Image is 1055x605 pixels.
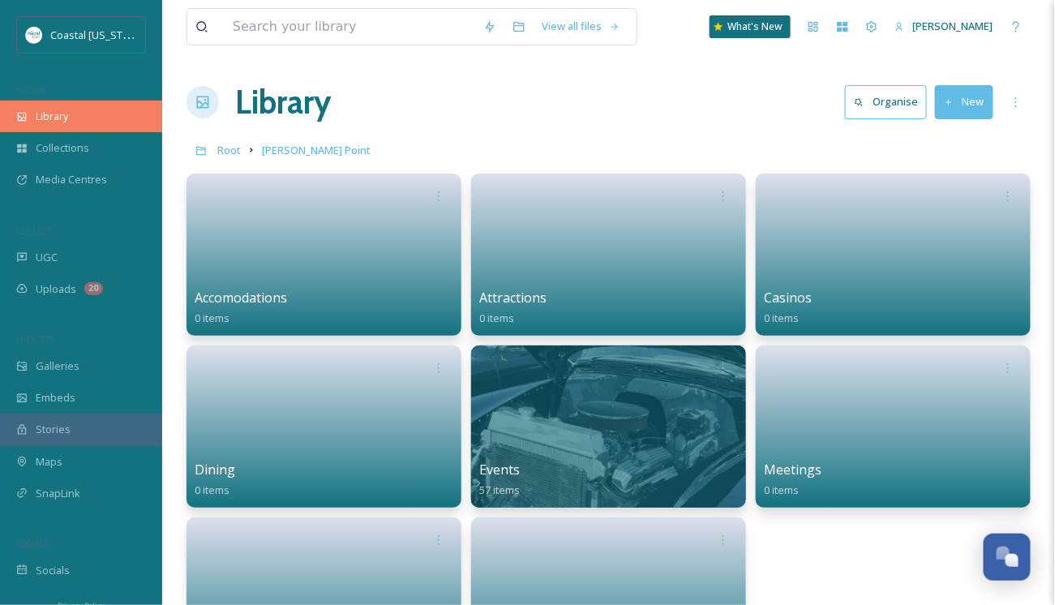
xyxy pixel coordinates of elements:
[479,290,547,325] a: Attractions0 items
[195,289,287,307] span: Accomodations
[36,109,68,124] span: Library
[36,250,58,265] span: UGC
[764,311,799,325] span: 0 items
[913,19,993,33] span: [PERSON_NAME]
[479,289,547,307] span: Attractions
[36,172,107,187] span: Media Centres
[479,311,514,325] span: 0 items
[36,140,89,156] span: Collections
[217,140,241,160] a: Root
[195,462,235,497] a: Dining0 items
[50,27,144,42] span: Coastal [US_STATE]
[36,358,79,374] span: Galleries
[36,486,80,501] span: SnapLink
[26,27,42,43] img: download%20%281%29.jpeg
[84,282,103,295] div: 20
[217,143,241,157] span: Root
[195,483,229,497] span: 0 items
[16,225,51,237] span: COLLECT
[195,311,229,325] span: 0 items
[36,390,75,405] span: Embeds
[764,289,812,307] span: Casinos
[36,563,70,578] span: Socials
[235,78,331,127] a: Library
[195,290,287,325] a: Accomodations0 items
[16,333,54,345] span: WIDGETS
[262,140,371,160] a: [PERSON_NAME] Point
[984,534,1031,581] button: Open Chat
[534,11,628,42] a: View all files
[710,15,791,38] a: What's New
[16,538,49,550] span: SOCIALS
[764,483,799,497] span: 0 items
[935,85,993,118] button: New
[195,461,235,478] span: Dining
[16,84,45,96] span: MEDIA
[886,11,1001,42] a: [PERSON_NAME]
[36,454,62,470] span: Maps
[225,9,475,45] input: Search your library
[764,290,812,325] a: Casinos0 items
[36,281,76,297] span: Uploads
[764,461,821,478] span: Meetings
[845,85,927,118] button: Organise
[262,143,371,157] span: [PERSON_NAME] Point
[479,461,520,478] span: Events
[36,422,71,437] span: Stories
[479,462,520,497] a: Events57 items
[764,462,821,497] a: Meetings0 items
[479,483,520,497] span: 57 items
